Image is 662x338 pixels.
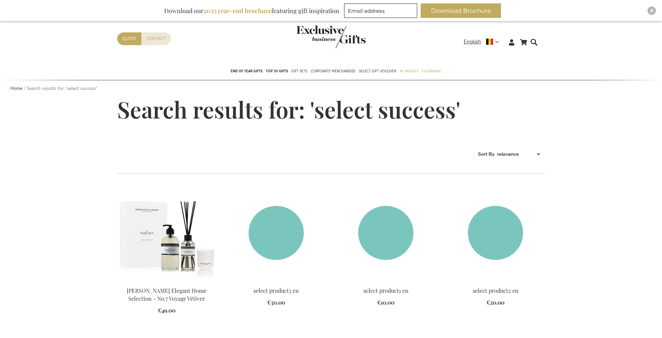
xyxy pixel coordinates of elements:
span: €30.00 [267,299,285,306]
a: Occasions [422,63,440,80]
img: select product1 en [337,185,435,281]
a: Quote [117,32,141,45]
img: select product3 en [227,185,325,281]
a: select product3 en [253,287,299,294]
span: Occasions [422,68,440,75]
img: Close [650,9,654,13]
a: Corporate Merchandise [311,63,355,80]
span: Search results for: 'select success' [117,94,460,124]
span: Corporate Merchandise [311,68,355,75]
img: select product2 en [446,185,545,281]
label: Sort By [478,151,494,157]
a: Contact [141,32,171,45]
img: Exclusive Business gifts logo [297,25,365,48]
div: Download our featuring gift inspiration [161,3,342,18]
a: End of year gifts [231,63,262,80]
button: Download Brochure [421,3,501,18]
a: select product3 en [227,278,325,285]
a: select product2 en [473,287,519,294]
b: 2025 year-end brochure [203,7,271,15]
a: Marie-Stella-Maris Elegant Home Selection - No.7 Voyage Vétiver [117,278,216,285]
span: €20.00 [487,299,504,306]
form: marketing offers and promotions [344,3,419,20]
a: store logo [297,25,331,48]
span: English [464,38,481,46]
a: By Budget [400,63,418,80]
a: select product2 en [446,278,545,285]
a: select product1 en [363,287,409,294]
a: Home [10,85,22,92]
a: Select Gift Voucher [359,63,396,80]
a: select product1 en [337,278,435,285]
span: TOP 50 Gifts [266,68,288,75]
span: By Budget [400,68,418,75]
strong: Search results for: 'select success' [27,85,97,92]
a: [PERSON_NAME] Elegant Home Selection - No.7 Voyage Vétiver [127,287,207,302]
span: €10.00 [377,299,394,306]
a: Gift Sets [291,63,307,80]
div: Close [648,7,656,15]
img: Marie-Stella-Maris Elegant Home Selection - No.7 Voyage Vétiver [117,185,216,281]
span: End of year gifts [231,68,262,75]
span: €49.00 [158,307,175,314]
input: Email address [344,3,417,18]
span: Gift Sets [291,68,307,75]
span: Select Gift Voucher [359,68,396,75]
a: TOP 50 Gifts [266,63,288,80]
